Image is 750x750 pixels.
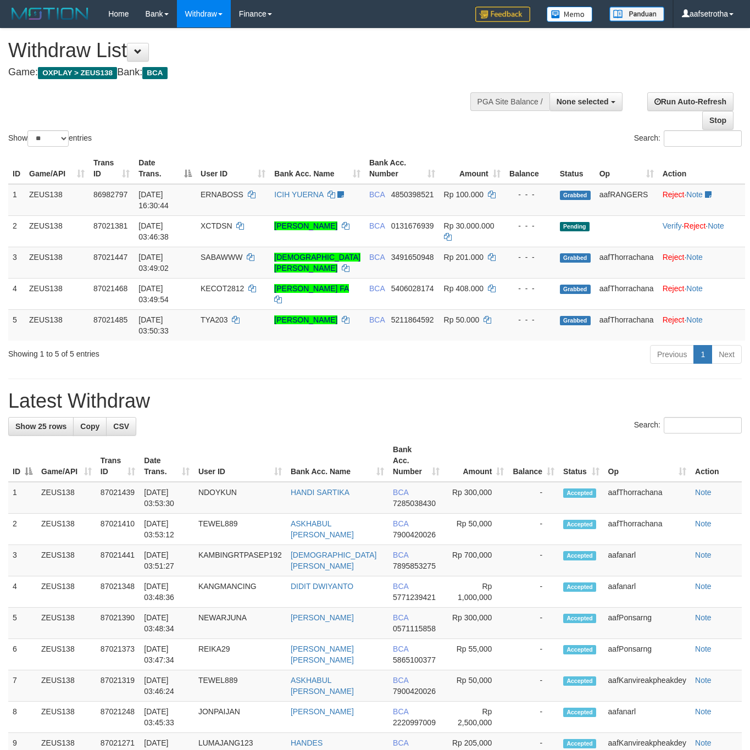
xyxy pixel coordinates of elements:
span: [DATE] 16:30:44 [138,190,169,210]
td: aafRANGERS [595,184,658,216]
a: Show 25 rows [8,417,74,436]
td: [DATE] 03:48:34 [140,608,194,639]
td: 7 [8,670,37,702]
td: 87021441 [96,545,140,576]
span: Copy 0131676939 to clipboard [391,221,434,230]
span: Copy 7895853275 to clipboard [393,562,436,570]
th: Amount: activate to sort column ascending [440,153,505,184]
span: [DATE] 03:46:38 [138,221,169,241]
input: Search: [664,130,742,147]
a: Note [695,582,712,591]
td: ZEUS138 [37,545,96,576]
span: Rp 50.000 [444,315,480,324]
td: - [508,482,559,514]
a: Reject [684,221,706,230]
img: Feedback.jpg [475,7,530,22]
img: MOTION_logo.png [8,5,92,22]
td: Rp 2,500,000 [444,702,508,733]
td: 87021319 [96,670,140,702]
a: 1 [693,345,712,364]
a: [PERSON_NAME] [274,315,337,324]
a: Note [695,519,712,528]
div: PGA Site Balance / [470,92,549,111]
td: [DATE] 03:48:36 [140,576,194,608]
a: Note [686,190,703,199]
a: [DEMOGRAPHIC_DATA][PERSON_NAME] [291,551,377,570]
label: Search: [634,417,742,434]
span: [DATE] 03:50:33 [138,315,169,335]
td: Rp 300,000 [444,482,508,514]
td: KANGMANCING [194,576,286,608]
span: Rp 30.000.000 [444,221,495,230]
td: JONPAIJAN [194,702,286,733]
td: 2 [8,514,37,545]
a: Verify [663,221,682,230]
td: ZEUS138 [37,608,96,639]
td: ZEUS138 [37,670,96,702]
span: BCA [393,488,408,497]
td: Rp 55,000 [444,639,508,670]
th: Status: activate to sort column ascending [559,440,603,482]
td: ZEUS138 [25,247,89,278]
span: Copy 0571115858 to clipboard [393,624,436,633]
span: 87021485 [93,315,127,324]
td: aafPonsarng [604,639,691,670]
span: Accepted [563,614,596,623]
span: SABAWWW [201,253,242,262]
span: Rp 408.000 [444,284,484,293]
a: Note [695,676,712,685]
span: Rp 100.000 [444,190,484,199]
th: Date Trans.: activate to sort column ascending [140,440,194,482]
span: 86982797 [93,190,127,199]
td: 87021390 [96,608,140,639]
span: Accepted [563,551,596,560]
a: [PERSON_NAME] [291,613,354,622]
th: Bank Acc. Number: activate to sort column ascending [388,440,444,482]
td: NEWARJUNA [194,608,286,639]
td: 87021439 [96,482,140,514]
td: aafanarl [604,702,691,733]
div: - - - [509,314,551,325]
span: 87021447 [93,253,127,262]
td: [DATE] 03:53:12 [140,514,194,545]
div: - - - [509,252,551,263]
td: · [658,309,745,341]
span: BCA [393,582,408,591]
img: Button%20Memo.svg [547,7,593,22]
span: BCA [369,190,385,199]
span: Accepted [563,739,596,748]
h1: Latest Withdraw [8,390,742,412]
span: [DATE] 03:49:54 [138,284,169,304]
span: Accepted [563,520,596,529]
span: [DATE] 03:49:02 [138,253,169,273]
td: aafThorrachana [595,278,658,309]
span: BCA [393,519,408,528]
span: BCA [369,221,385,230]
span: BCA [393,645,408,653]
td: aafPonsarng [604,608,691,639]
input: Search: [664,417,742,434]
span: Copy [80,422,99,431]
span: None selected [557,97,609,106]
h1: Withdraw List [8,40,489,62]
th: Trans ID: activate to sort column ascending [96,440,140,482]
td: KAMBINGRTPASEP192 [194,545,286,576]
span: BCA [393,738,408,747]
td: 8 [8,702,37,733]
span: Grabbed [560,191,591,200]
th: ID: activate to sort column descending [8,440,37,482]
th: ID [8,153,25,184]
td: aafThorrachana [604,482,691,514]
a: [PERSON_NAME] [PERSON_NAME] [291,645,354,664]
th: Bank Acc. Name: activate to sort column ascending [286,440,388,482]
a: [DEMOGRAPHIC_DATA][PERSON_NAME] [274,253,360,273]
th: Balance [505,153,555,184]
td: ZEUS138 [37,702,96,733]
a: CSV [106,417,136,436]
td: 3 [8,247,25,278]
td: aafThorrachana [595,247,658,278]
td: aafanarl [604,545,691,576]
span: BCA [369,315,385,324]
span: Copy 5865100377 to clipboard [393,655,436,664]
h4: Game: Bank: [8,67,489,78]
